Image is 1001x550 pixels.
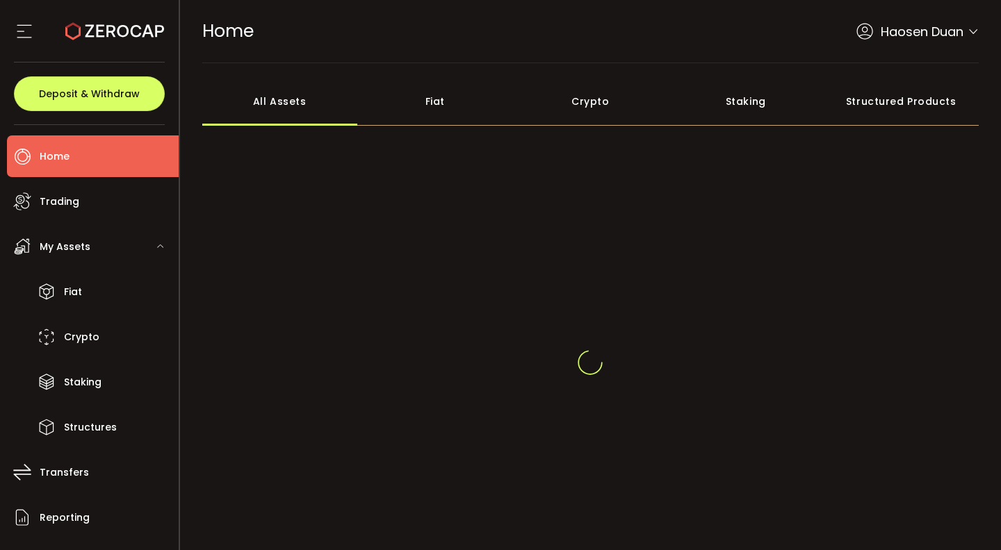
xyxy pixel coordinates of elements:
[668,77,824,126] div: Staking
[202,77,358,126] div: All Assets
[40,192,79,212] span: Trading
[881,22,963,41] span: Haosen Duan
[14,76,165,111] button: Deposit & Withdraw
[513,77,669,126] div: Crypto
[64,282,82,302] span: Fiat
[64,417,117,437] span: Structures
[824,77,979,126] div: Structured Products
[39,89,140,99] span: Deposit & Withdraw
[357,77,513,126] div: Fiat
[202,19,254,43] span: Home
[40,508,90,528] span: Reporting
[40,237,90,257] span: My Assets
[64,372,101,392] span: Staking
[40,462,89,483] span: Transfers
[40,147,70,167] span: Home
[64,327,99,347] span: Crypto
